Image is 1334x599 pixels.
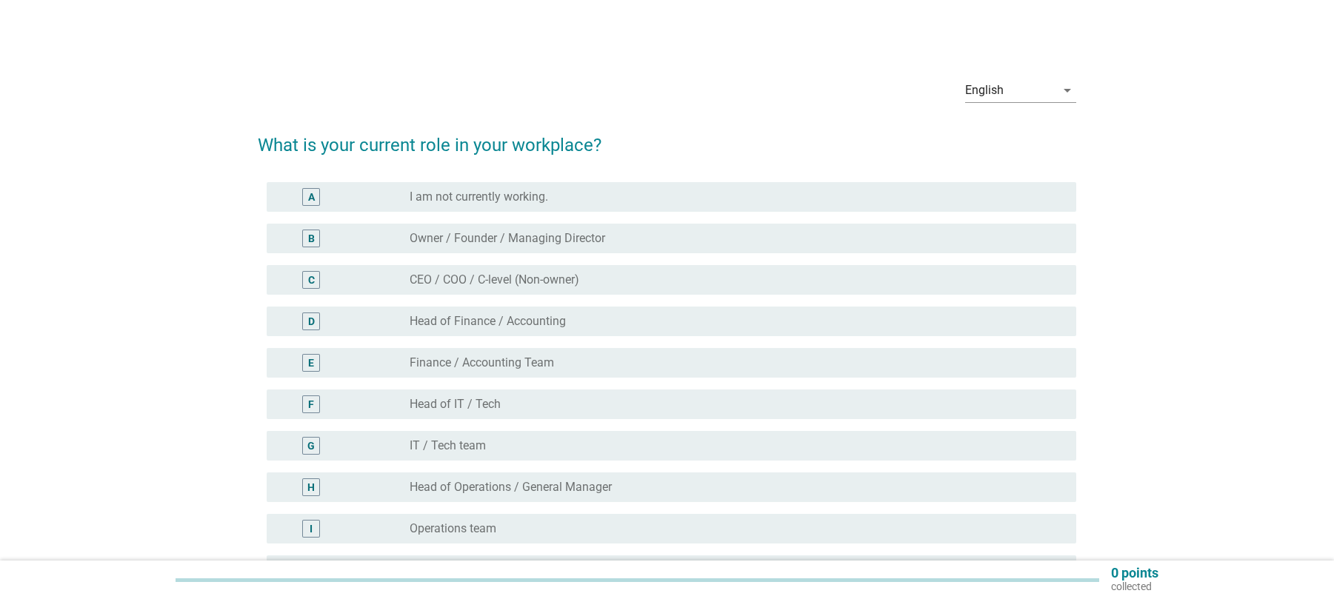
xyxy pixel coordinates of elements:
label: Owner / Founder / Managing Director [410,231,605,246]
label: CEO / COO / C-level (Non-owner) [410,272,579,287]
label: Head of IT / Tech [410,397,501,412]
div: B [308,231,315,247]
label: I am not currently working. [410,190,548,204]
div: English [965,84,1004,97]
div: E [308,355,314,371]
h2: What is your current role in your workplace? [258,117,1076,158]
div: H [307,480,315,495]
p: 0 points [1111,566,1158,580]
label: Head of Finance / Accounting [410,314,566,329]
div: C [308,272,315,288]
div: F [308,397,314,412]
div: I [310,521,313,537]
label: IT / Tech team [410,438,486,453]
label: Head of Operations / General Manager [410,480,612,495]
label: Operations team [410,521,496,536]
i: arrow_drop_down [1058,81,1076,99]
p: collected [1111,580,1158,593]
div: A [308,190,315,205]
div: D [308,314,315,329]
div: G [307,438,315,454]
label: Finance / Accounting Team [410,355,554,370]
